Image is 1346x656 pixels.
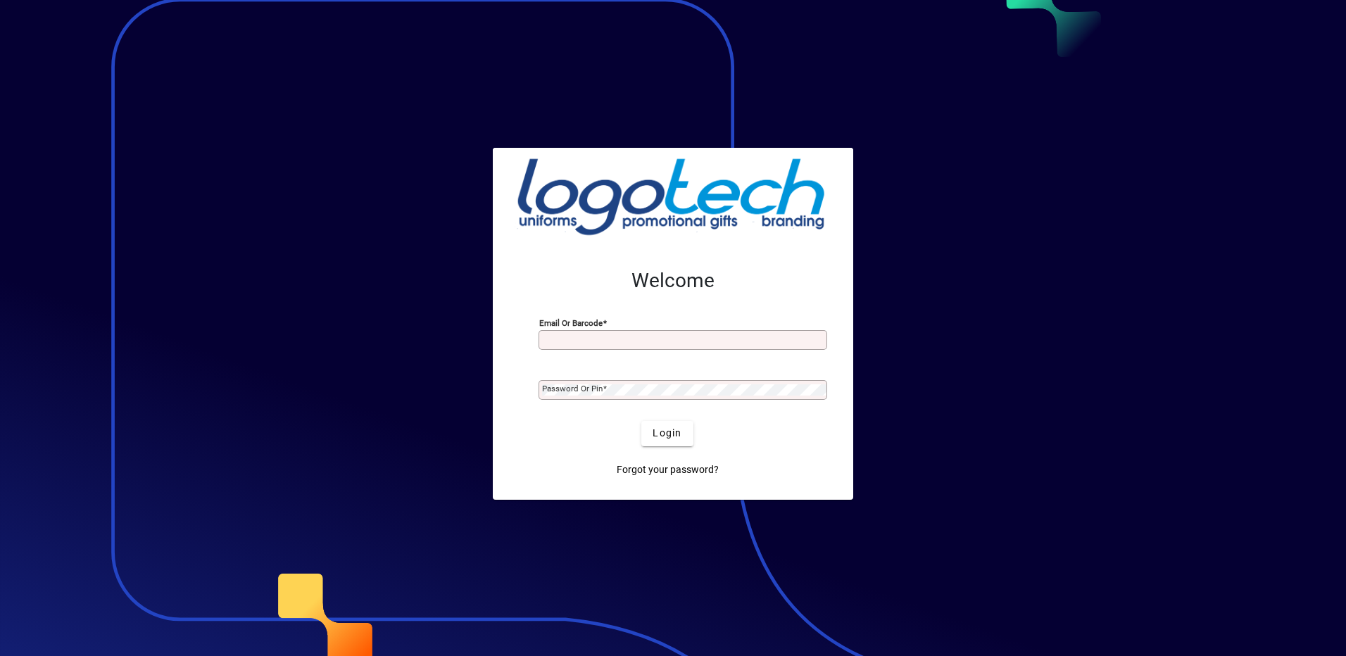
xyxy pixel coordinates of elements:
[515,269,831,293] h2: Welcome
[641,421,693,446] button: Login
[539,317,603,327] mat-label: Email or Barcode
[611,458,724,483] a: Forgot your password?
[617,462,719,477] span: Forgot your password?
[542,384,603,393] mat-label: Password or Pin
[653,426,681,441] span: Login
